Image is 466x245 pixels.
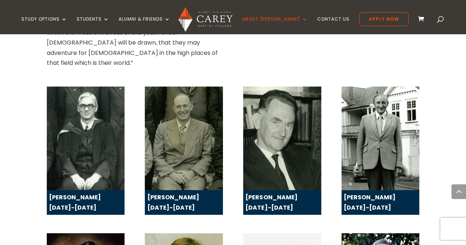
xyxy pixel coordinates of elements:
[147,193,199,211] strong: [PERSON_NAME] [DATE]-[DATE]
[359,12,409,26] a: Apply Now
[178,7,232,32] img: Carey Baptist College
[341,87,419,190] img: 1974-1984 Principal Bob Thompson
[47,87,125,190] img: 1946-1952 Principal Luke Jenkins
[344,193,396,211] strong: [PERSON_NAME] [DATE]-[DATE]
[119,17,170,34] a: Alumni & Friends
[145,87,223,190] img: 1953-1960 Principal Ted Roberts-Thomson
[21,17,67,34] a: Study Options
[77,17,109,34] a: Students
[245,193,297,211] strong: [PERSON_NAME] [DATE]-[DATE]
[242,17,308,34] a: About [PERSON_NAME]
[317,17,350,34] a: Contact Us
[243,87,321,190] img: 1960-1973 Principal Ayson Clifford
[49,193,101,211] strong: [PERSON_NAME] [DATE]-[DATE]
